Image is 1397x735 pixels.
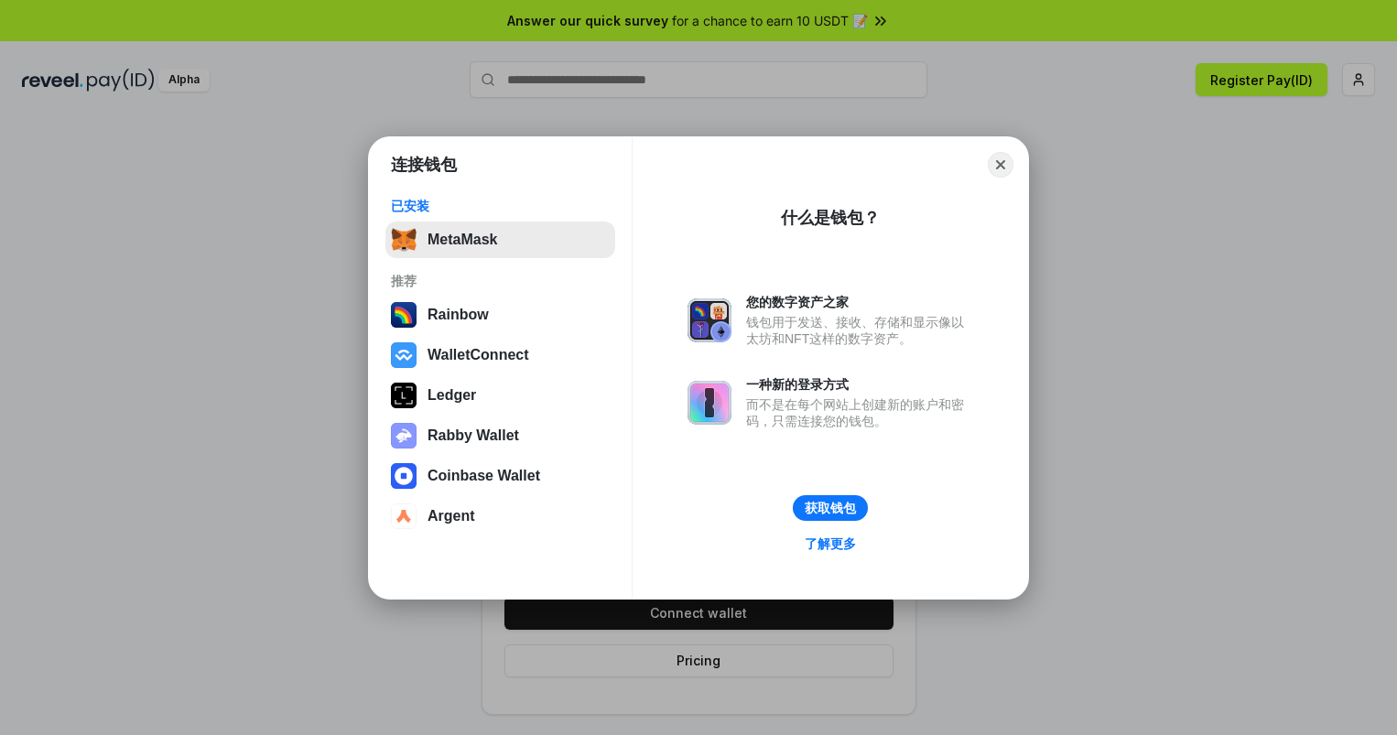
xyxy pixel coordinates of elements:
div: 钱包用于发送、接收、存储和显示像以太坊和NFT这样的数字资产。 [746,314,973,347]
div: 而不是在每个网站上创建新的账户和密码，只需连接您的钱包。 [746,396,973,429]
button: Rainbow [385,297,615,333]
a: 了解更多 [794,532,867,556]
button: Coinbase Wallet [385,458,615,494]
div: 您的数字资产之家 [746,294,973,310]
div: Ledger [428,387,476,404]
img: svg+xml,%3Csvg%20xmlns%3D%22http%3A%2F%2Fwww.w3.org%2F2000%2Fsvg%22%20fill%3D%22none%22%20viewBox... [688,381,731,425]
img: svg+xml,%3Csvg%20width%3D%2228%22%20height%3D%2228%22%20viewBox%3D%220%200%2028%2028%22%20fill%3D... [391,342,417,368]
div: Rainbow [428,307,489,323]
div: MetaMask [428,232,497,248]
div: 了解更多 [805,535,856,552]
div: 已安装 [391,198,610,214]
button: Argent [385,498,615,535]
img: svg+xml,%3Csvg%20xmlns%3D%22http%3A%2F%2Fwww.w3.org%2F2000%2Fsvg%22%20width%3D%2228%22%20height%3... [391,383,417,408]
div: 推荐 [391,273,610,289]
div: Argent [428,508,475,524]
img: svg+xml,%3Csvg%20width%3D%2228%22%20height%3D%2228%22%20viewBox%3D%220%200%2028%2028%22%20fill%3D... [391,503,417,529]
div: 一种新的登录方式 [746,376,973,393]
button: Rabby Wallet [385,417,615,454]
div: 获取钱包 [805,500,856,516]
img: svg+xml,%3Csvg%20xmlns%3D%22http%3A%2F%2Fwww.w3.org%2F2000%2Fsvg%22%20fill%3D%22none%22%20viewBox... [688,298,731,342]
div: 什么是钱包？ [781,207,880,229]
div: WalletConnect [428,347,529,363]
button: 获取钱包 [793,495,868,521]
button: Close [988,152,1013,178]
h1: 连接钱包 [391,154,457,176]
img: svg+xml,%3Csvg%20width%3D%2228%22%20height%3D%2228%22%20viewBox%3D%220%200%2028%2028%22%20fill%3D... [391,463,417,489]
div: Rabby Wallet [428,427,519,444]
button: MetaMask [385,222,615,258]
div: Coinbase Wallet [428,468,540,484]
button: Ledger [385,377,615,414]
img: svg+xml,%3Csvg%20width%3D%22120%22%20height%3D%22120%22%20viewBox%3D%220%200%20120%20120%22%20fil... [391,302,417,328]
button: WalletConnect [385,337,615,373]
img: svg+xml,%3Csvg%20fill%3D%22none%22%20height%3D%2233%22%20viewBox%3D%220%200%2035%2033%22%20width%... [391,227,417,253]
img: svg+xml,%3Csvg%20xmlns%3D%22http%3A%2F%2Fwww.w3.org%2F2000%2Fsvg%22%20fill%3D%22none%22%20viewBox... [391,423,417,449]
